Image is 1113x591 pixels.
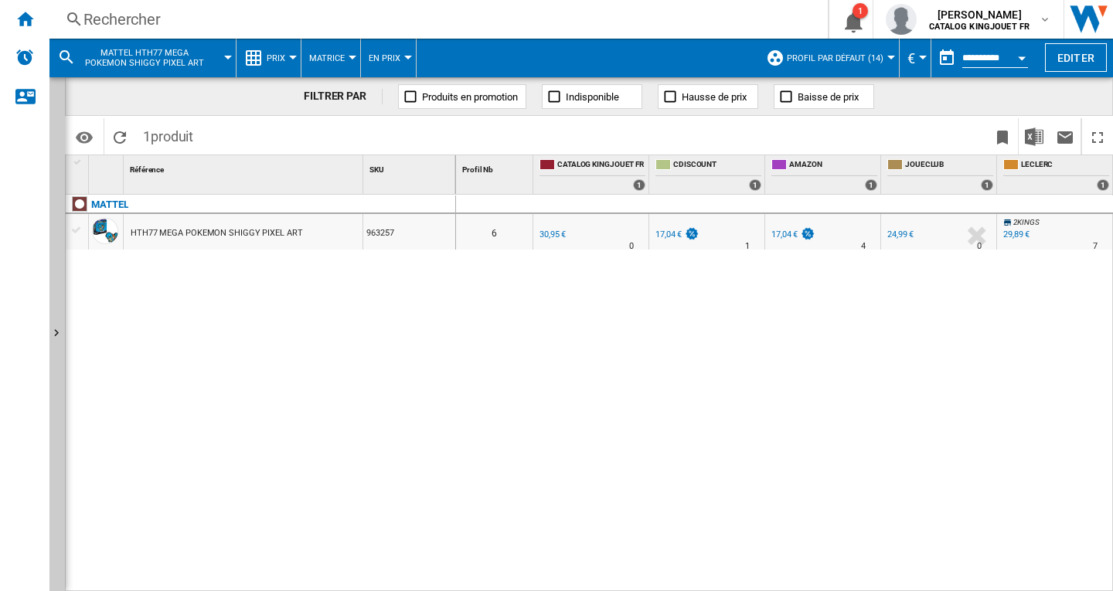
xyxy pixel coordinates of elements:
md-menu: Currency [900,39,931,77]
button: Prix [267,39,293,77]
span: CDISCOUNT [673,159,761,172]
span: CATALOG KINGJOUET FR [557,159,645,172]
span: € [907,50,915,66]
div: 29,89 € [1001,227,1030,243]
div: Délai de livraison : 1 jour [745,239,750,254]
div: 17,04 € [653,227,699,243]
div: MATTEL HTH77 MEGA POKEMON SHIGGY PIXEL ART [57,39,228,77]
div: Rechercher [83,8,788,30]
div: 1 offers sold by CATALOG KINGJOUET FR [633,179,645,191]
div: Référence Sort None [127,155,362,179]
div: 30,95 € [537,227,566,243]
button: En Prix [369,39,408,77]
img: promotionV3.png [800,227,815,240]
div: AMAZON 1 offers sold by AMAZON [768,155,880,194]
span: 1 [135,118,201,151]
div: 1 offers sold by CDISCOUNT [749,179,761,191]
div: Délai de livraison : 0 jour [629,239,634,254]
div: LECLERC 1 offers sold by LECLERC [1000,155,1112,194]
button: Indisponible [542,84,642,109]
div: Profil par défaut (14) [766,39,891,77]
img: promotionV3.png [684,227,699,240]
span: Indisponible [566,91,619,103]
button: € [907,39,923,77]
div: 17,04 € [769,227,815,243]
button: Editer [1045,43,1107,72]
span: Matrice [309,53,345,63]
button: Profil par défaut (14) [787,39,891,77]
span: AMAZON [789,159,877,172]
div: Sort None [92,155,123,179]
button: Hausse de prix [658,84,758,109]
button: Produits en promotion [398,84,526,109]
span: Profil Nb [462,165,493,174]
button: Afficher [49,77,65,591]
b: CATALOG KINGJOUET FR [929,22,1030,32]
span: JOUECLUB [905,159,993,172]
div: Délai de livraison : 7 jours [1093,239,1098,254]
div: JOUECLUB 1 offers sold by JOUECLUB [884,155,996,194]
div: Prix [244,39,293,77]
button: Plein écran [1082,118,1113,155]
div: 1 offers sold by LECLERC [1097,179,1109,191]
button: Créer un favoris [987,118,1018,155]
span: Produits en promotion [422,91,518,103]
span: Référence [130,165,164,174]
div: 17,04 € [771,229,798,239]
div: Délai de livraison : 4 jours [861,239,866,254]
span: 2KINGS [1013,218,1039,226]
span: [PERSON_NAME] [929,7,1030,22]
div: 24,99 € [885,227,914,243]
div: 17,04 € [655,229,682,239]
span: Prix [267,53,285,63]
button: Matrice [309,39,352,77]
div: Cliquez pour filtrer sur cette marque [91,195,128,214]
div: 1 offers sold by AMAZON [865,179,877,191]
div: CATALOG KINGJOUET FR 1 offers sold by CATALOG KINGJOUET FR [536,155,648,194]
span: SKU [369,165,384,174]
button: Envoyer ce rapport par email [1050,118,1081,155]
button: Baisse de prix [774,84,874,109]
div: 30,95 € [539,229,566,239]
div: 963257 [363,214,455,250]
span: MATTEL HTH77 MEGA POKEMON SHIGGY PIXEL ART [82,48,206,68]
div: Profil Nb Sort None [459,155,533,179]
span: produit [151,128,193,144]
button: Options [69,123,100,151]
div: Sort None [127,155,362,179]
button: Open calendar [1008,42,1036,70]
button: md-calendar [931,42,962,73]
span: Profil par défaut (14) [787,53,883,63]
div: Sort None [459,155,533,179]
button: Télécharger au format Excel [1019,118,1050,155]
div: 29,89 € [1003,229,1030,239]
button: MATTEL HTH77 MEGA POKEMON SHIGGY PIXEL ART [82,39,222,77]
span: LECLERC [1021,159,1109,172]
img: alerts-logo.svg [15,48,34,66]
div: 24,99 € [887,229,914,239]
div: 1 [853,3,868,19]
img: excel-24x24.png [1025,127,1043,146]
div: CDISCOUNT 1 offers sold by CDISCOUNT [652,155,764,194]
div: Sort None [366,155,455,179]
span: En Prix [369,53,400,63]
img: profile.jpg [886,4,917,35]
button: Recharger [104,118,135,155]
div: 6 [456,214,533,250]
div: FILTRER PAR [304,89,383,104]
div: HTH77 MEGA POKEMON SHIGGY PIXEL ART [131,216,303,251]
div: SKU Sort None [366,155,455,179]
span: Baisse de prix [798,91,859,103]
div: Délai de livraison : 0 jour [977,239,982,254]
span: Hausse de prix [682,91,747,103]
div: 1 offers sold by JOUECLUB [981,179,993,191]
